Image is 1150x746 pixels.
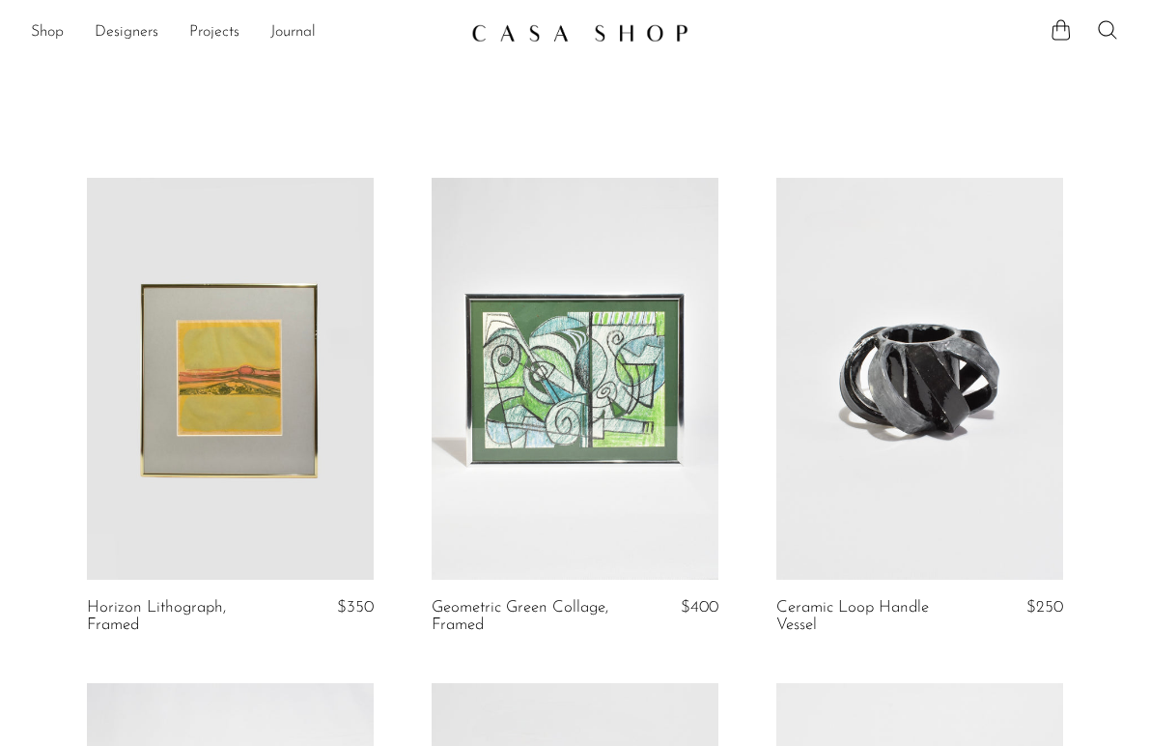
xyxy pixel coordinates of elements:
[189,20,239,45] a: Projects
[270,20,316,45] a: Journal
[681,599,718,616] span: $400
[432,599,621,635] a: Geometric Green Collage, Framed
[31,16,456,49] ul: NEW HEADER MENU
[87,599,276,635] a: Horizon Lithograph, Framed
[95,20,158,45] a: Designers
[31,16,456,49] nav: Desktop navigation
[31,20,64,45] a: Shop
[337,599,374,616] span: $350
[776,599,966,635] a: Ceramic Loop Handle Vessel
[1026,599,1063,616] span: $250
